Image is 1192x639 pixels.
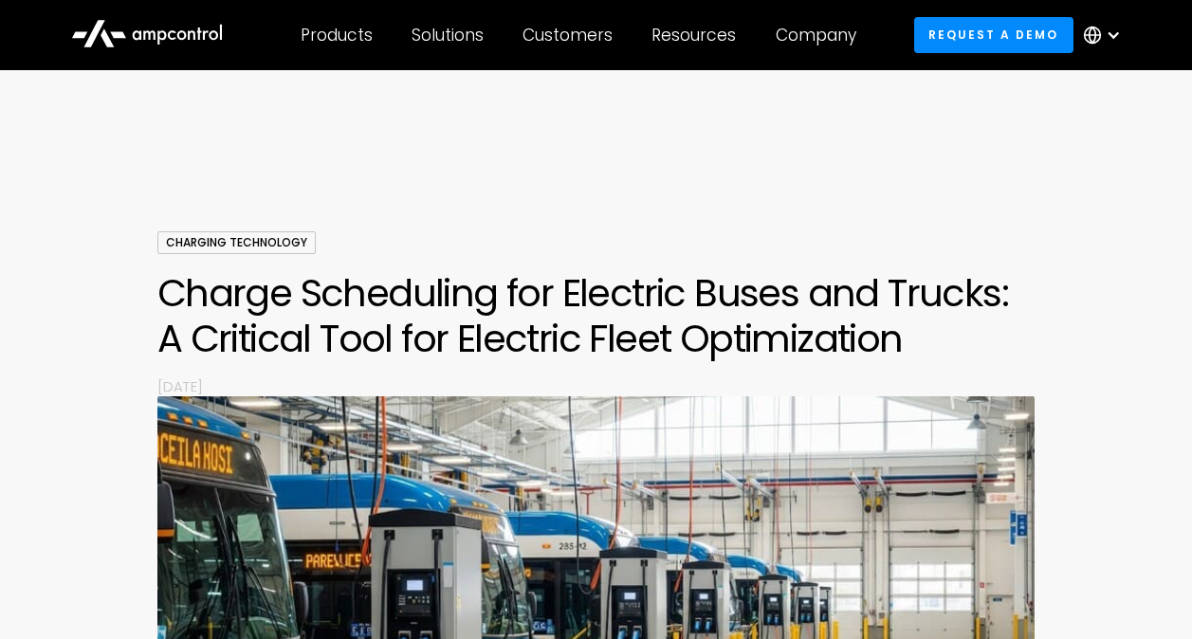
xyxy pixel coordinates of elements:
h1: Charge Scheduling for Electric Buses and Trucks: A Critical Tool for Electric Fleet Optimization [157,270,1036,361]
div: Charging Technology [157,231,316,254]
a: Request a demo [914,17,1073,52]
div: Resources [651,25,736,46]
div: Products [301,25,373,46]
div: Customers [523,25,613,46]
p: [DATE] [157,376,1036,396]
div: Solutions [412,25,484,46]
div: Company [776,25,856,46]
